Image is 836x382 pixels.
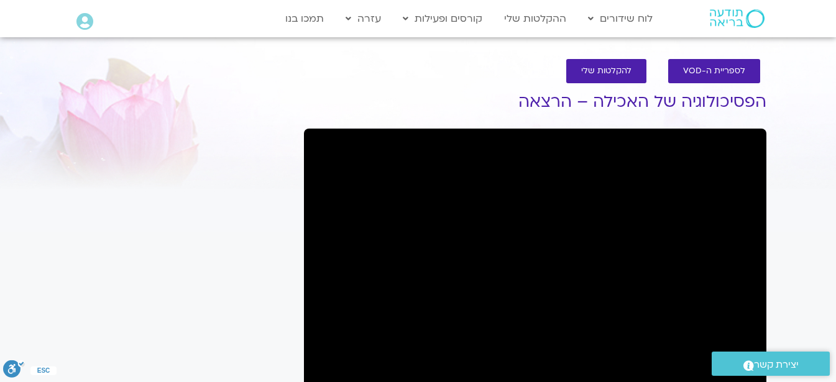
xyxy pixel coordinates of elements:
h1: הפסיכולוגיה של האכילה – הרצאה [304,93,766,111]
span: להקלטות שלי [581,66,632,76]
a: עזרה [339,7,387,30]
span: לספריית ה-VOD [683,66,745,76]
a: תמכו בנו [279,7,330,30]
a: קורסים ופעילות [397,7,489,30]
a: יצירת קשר [712,352,830,376]
a: לוח שידורים [582,7,659,30]
a: לספריית ה-VOD [668,59,760,83]
span: יצירת קשר [754,357,799,373]
a: להקלטות שלי [566,59,646,83]
img: תודעה בריאה [710,9,765,28]
a: ההקלטות שלי [498,7,572,30]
